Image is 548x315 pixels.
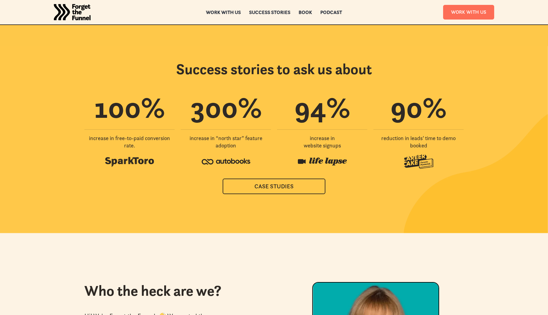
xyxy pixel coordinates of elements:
a: Work with us [206,10,241,14]
div: % [391,93,446,122]
span: 94 [294,89,326,126]
a: Work With Us [443,5,494,19]
div: % [294,93,350,122]
div: increase in website signups [304,135,341,150]
a: Success Stories [249,10,291,14]
a: Book [299,10,312,14]
div: Case Studies [231,183,317,190]
h2: Success stories to ask us about [176,60,372,78]
div: reduction in leads’ time to‍ demo booked [373,135,464,150]
a: Case Studies [223,179,325,194]
a: Podcast [320,10,342,14]
span: 300 [190,89,238,126]
h2: Who the heck are we? [84,282,271,300]
div: increase in free-to-paid conversion rate. [84,135,175,150]
div: increase in “north star”‍ feature adoption [181,135,271,150]
span: 90 [391,89,423,126]
div: % [94,93,165,122]
div: % [190,93,262,122]
span: 100 [94,89,141,126]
